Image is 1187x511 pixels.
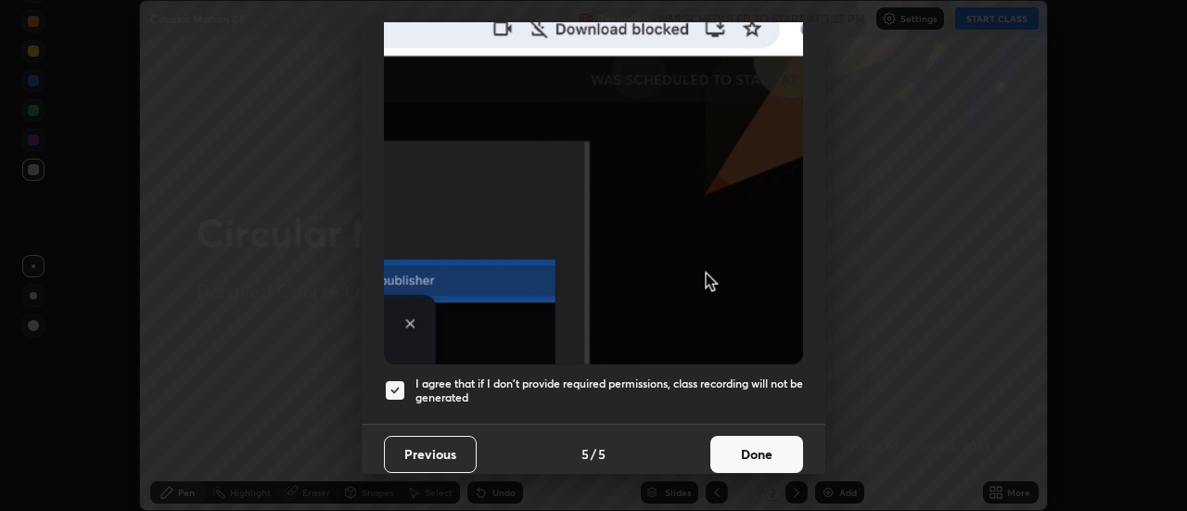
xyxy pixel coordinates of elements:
h4: 5 [598,444,606,464]
button: Done [710,436,803,473]
h4: 5 [581,444,589,464]
h5: I agree that if I don't provide required permissions, class recording will not be generated [415,377,803,405]
button: Previous [384,436,477,473]
h4: / [591,444,596,464]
